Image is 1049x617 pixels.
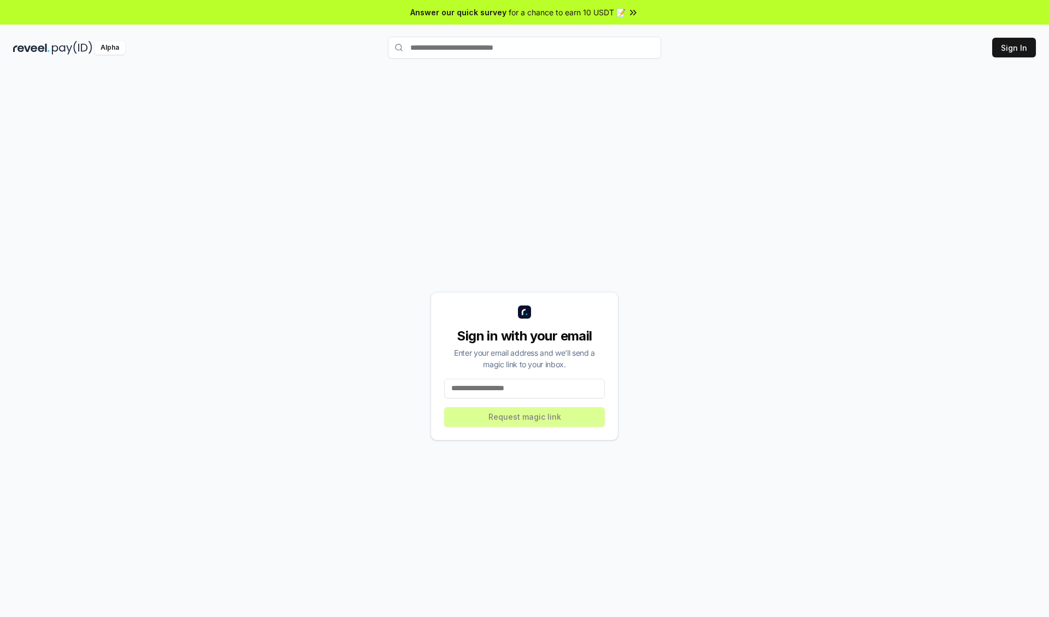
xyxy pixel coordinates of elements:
span: Answer our quick survey [410,7,506,18]
div: Sign in with your email [444,327,605,345]
img: reveel_dark [13,41,50,55]
span: for a chance to earn 10 USDT 📝 [509,7,626,18]
img: pay_id [52,41,92,55]
div: Enter your email address and we’ll send a magic link to your inbox. [444,347,605,370]
img: logo_small [518,305,531,319]
div: Alpha [95,41,125,55]
button: Sign In [992,38,1036,57]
